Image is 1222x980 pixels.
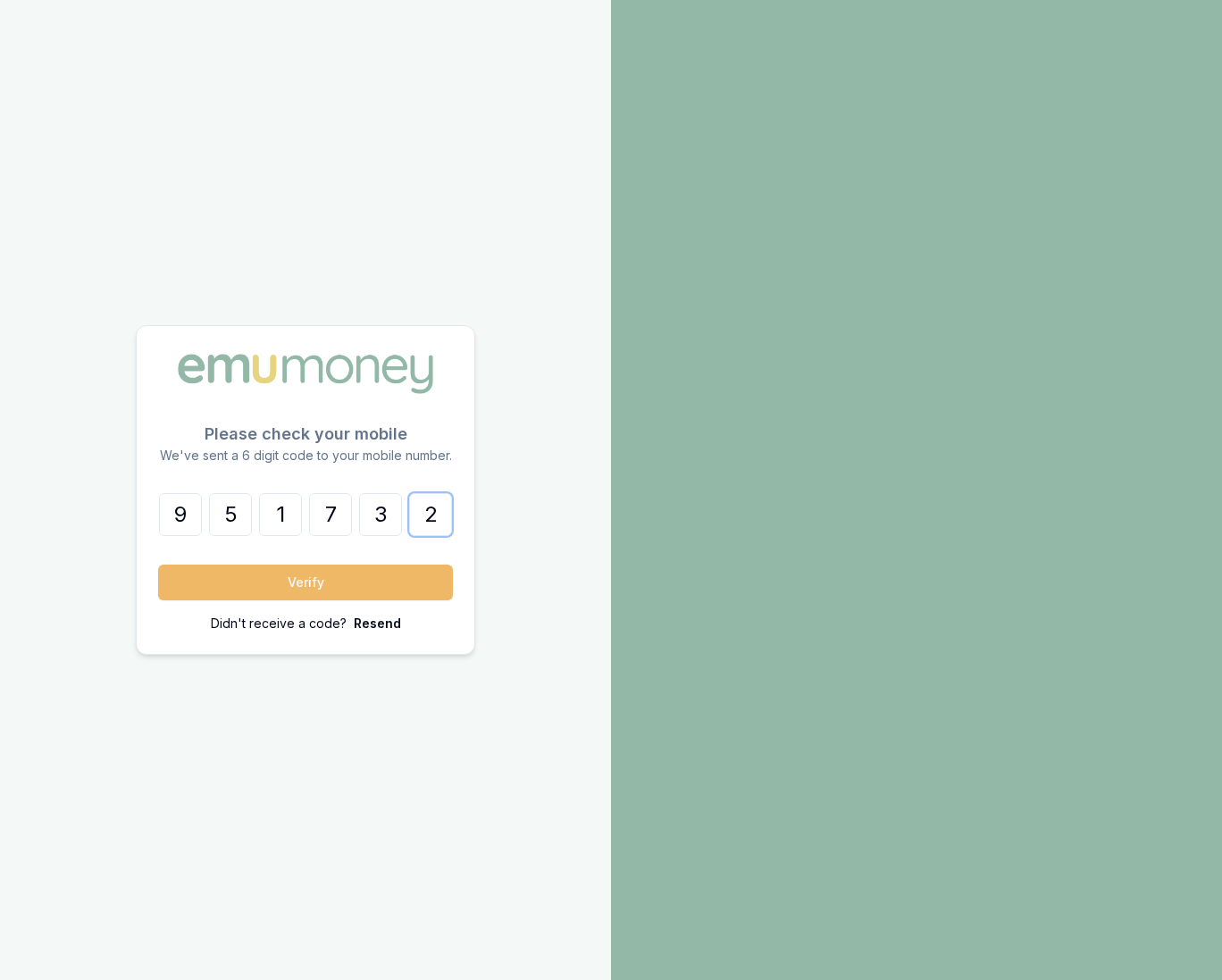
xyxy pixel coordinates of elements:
p: Didn't receive a code? [211,615,347,632]
button: Verify [158,565,453,600]
p: Resend [354,615,401,632]
img: Emu Money [172,348,439,399]
p: Please check your mobile [158,422,453,447]
p: We've sent a 6 digit code to your mobile number. [158,447,453,465]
